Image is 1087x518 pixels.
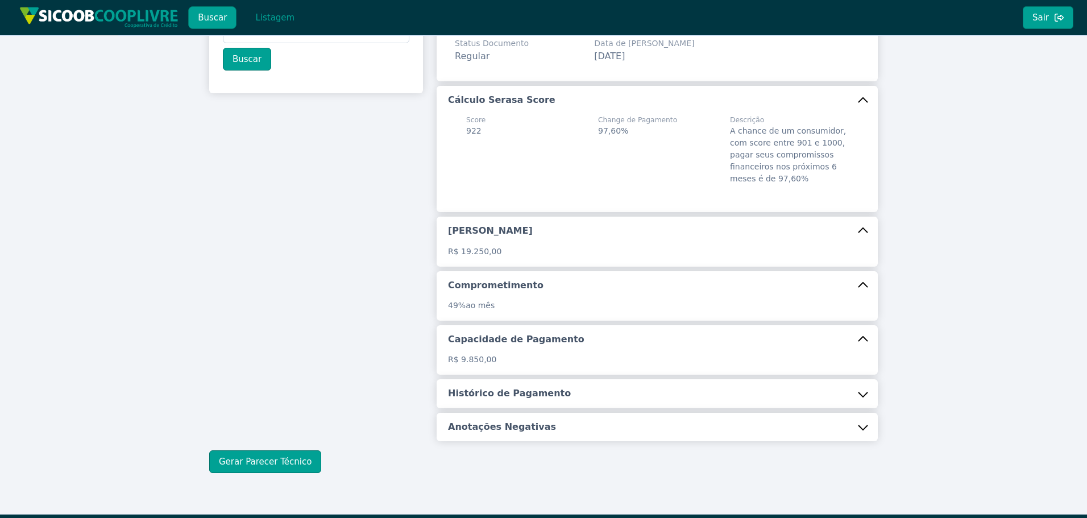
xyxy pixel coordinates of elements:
[448,355,496,364] span: R$ 9.850,00
[448,247,501,256] span: R$ 19.250,00
[466,126,482,135] span: 922
[448,300,866,312] p: ao mês
[448,301,466,310] span: 49%
[594,38,694,49] span: Data de [PERSON_NAME]
[448,387,571,400] h5: Histórico de Pagamento
[730,115,848,125] span: Descrição
[594,51,625,61] span: [DATE]
[448,94,555,106] h5: Cálculo Serasa Score
[598,126,628,135] span: 97,60%
[598,115,677,125] span: Change de Pagamento
[1023,6,1073,29] button: Sair
[437,217,878,245] button: [PERSON_NAME]
[448,421,556,433] h5: Anotações Negativas
[448,333,584,346] h5: Capacidade de Pagamento
[455,51,489,61] span: Regular
[437,325,878,354] button: Capacidade de Pagamento
[730,126,846,183] span: A chance de um consumidor, com score entre 901 e 1000, pagar seus compromissos financeiros nos pr...
[246,6,304,29] button: Listagem
[223,48,271,71] button: Buscar
[437,413,878,441] button: Anotações Negativas
[437,379,878,408] button: Histórico de Pagamento
[455,38,529,49] span: Status Documento
[188,6,237,29] button: Buscar
[437,271,878,300] button: Comprometimento
[19,7,179,28] img: img/sicoob_cooplivre.png
[209,450,321,473] button: Gerar Parecer Técnico
[437,86,878,114] button: Cálculo Serasa Score
[466,115,486,125] span: Score
[448,279,543,292] h5: Comprometimento
[448,225,533,237] h5: [PERSON_NAME]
